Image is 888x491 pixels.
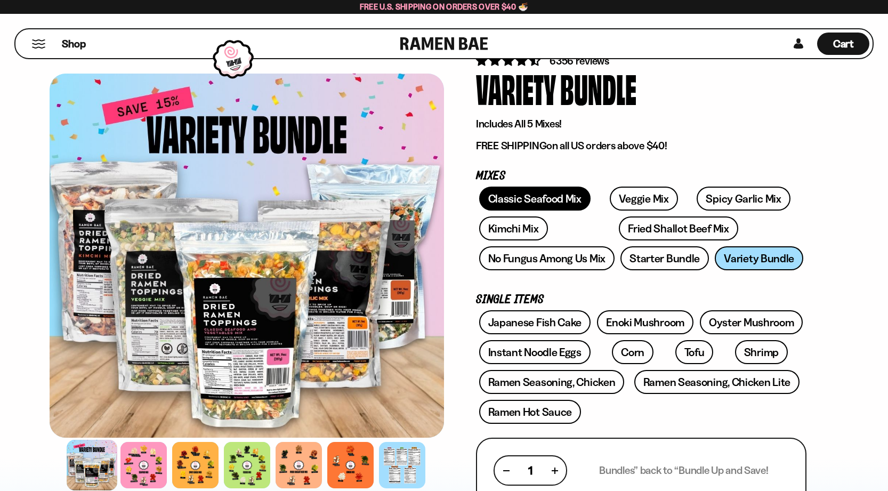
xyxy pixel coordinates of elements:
[479,400,582,424] a: Ramen Hot Sauce
[476,139,546,152] strong: FREE SHIPPING
[817,29,869,58] div: Cart
[528,464,532,477] span: 1
[620,246,709,270] a: Starter Bundle
[597,310,693,334] a: Enoki Mushroom
[62,37,86,51] span: Shop
[476,295,806,305] p: Single Items
[476,139,806,152] p: on all US orders above $40!
[700,310,803,334] a: Oyster Mushroom
[62,33,86,55] a: Shop
[479,216,548,240] a: Kimchi Mix
[675,340,714,364] a: Tofu
[479,340,591,364] a: Instant Noodle Eggs
[479,310,591,334] a: Japanese Fish Cake
[833,37,854,50] span: Cart
[476,117,806,131] p: Includes All 5 Mixes!
[619,216,738,240] a: Fried Shallot Beef Mix
[735,340,788,364] a: Shrimp
[634,370,800,394] a: Ramen Seasoning, Chicken Lite
[360,2,529,12] span: Free U.S. Shipping on Orders over $40 🍜
[31,39,46,49] button: Mobile Menu Trigger
[612,340,653,364] a: Corn
[599,464,768,477] p: Bundles” back to “Bundle Up and Save!
[479,246,615,270] a: No Fungus Among Us Mix
[610,187,678,211] a: Veggie Mix
[476,68,556,108] div: Variety
[560,68,636,108] div: Bundle
[697,187,790,211] a: Spicy Garlic Mix
[479,370,625,394] a: Ramen Seasoning, Chicken
[476,171,806,181] p: Mixes
[479,187,591,211] a: Classic Seafood Mix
